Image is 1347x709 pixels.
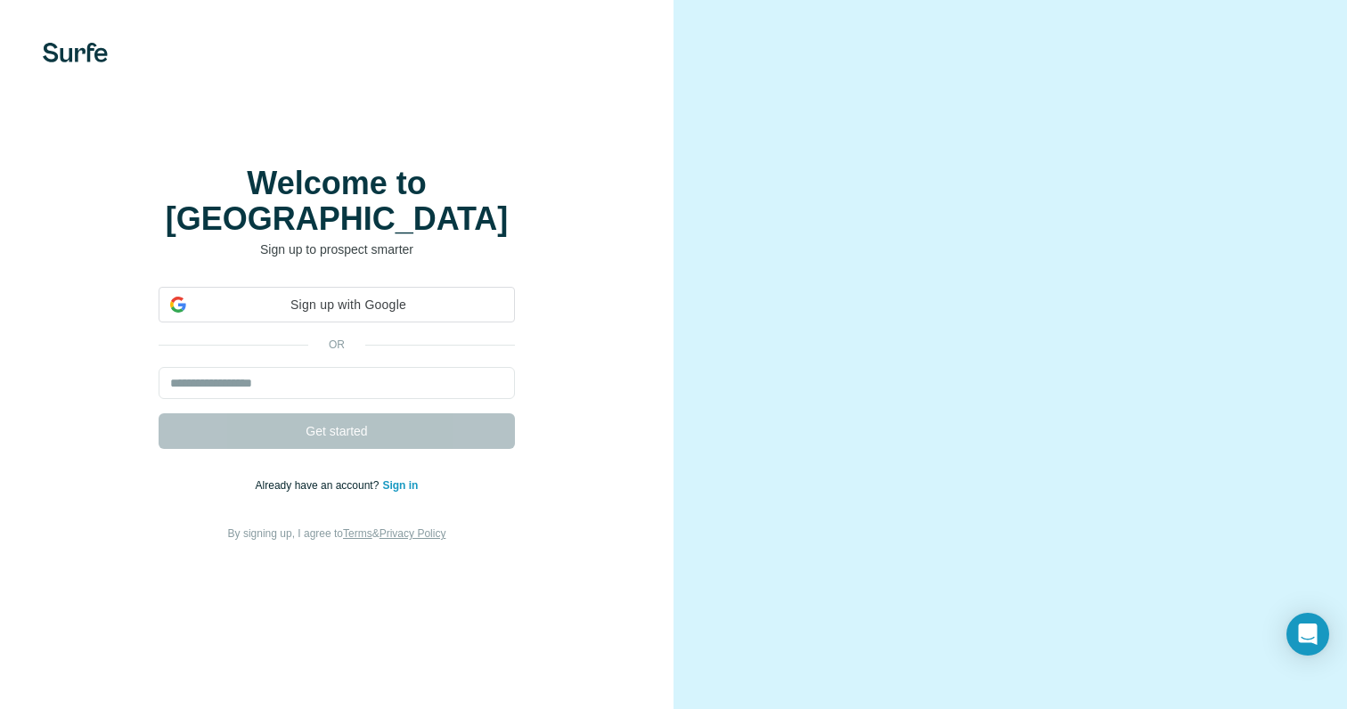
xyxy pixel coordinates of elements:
[228,527,446,540] span: By signing up, I agree to &
[380,527,446,540] a: Privacy Policy
[159,287,515,322] div: Sign up with Google
[159,166,515,237] h1: Welcome to [GEOGRAPHIC_DATA]
[308,337,365,353] p: or
[43,43,108,62] img: Surfe's logo
[159,240,515,258] p: Sign up to prospect smarter
[382,479,418,492] a: Sign in
[1286,613,1329,656] div: Open Intercom Messenger
[256,479,383,492] span: Already have an account?
[343,527,372,540] a: Terms
[193,296,503,314] span: Sign up with Google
